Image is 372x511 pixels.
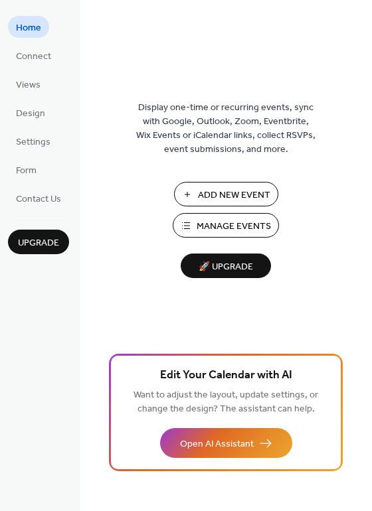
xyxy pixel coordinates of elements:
[173,213,279,238] button: Manage Events
[136,101,316,157] span: Display one-time or recurring events, sync with Google, Outlook, Zoom, Eventbrite, Wix Events or ...
[189,258,263,276] span: 🚀 Upgrade
[16,164,37,178] span: Form
[198,188,270,202] span: Add New Event
[8,44,59,66] a: Connect
[160,366,292,385] span: Edit Your Calendar with AI
[8,16,49,38] a: Home
[181,254,271,278] button: 🚀 Upgrade
[197,220,271,234] span: Manage Events
[8,159,45,181] a: Form
[8,187,69,209] a: Contact Us
[16,21,41,35] span: Home
[160,428,292,458] button: Open AI Assistant
[16,192,61,206] span: Contact Us
[8,130,58,152] a: Settings
[180,437,254,451] span: Open AI Assistant
[134,386,318,418] span: Want to adjust the layout, update settings, or change the design? The assistant can help.
[8,102,53,123] a: Design
[16,107,45,121] span: Design
[16,50,51,64] span: Connect
[8,230,69,254] button: Upgrade
[16,78,41,92] span: Views
[16,135,50,149] span: Settings
[174,182,278,206] button: Add New Event
[8,73,48,95] a: Views
[18,236,59,250] span: Upgrade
